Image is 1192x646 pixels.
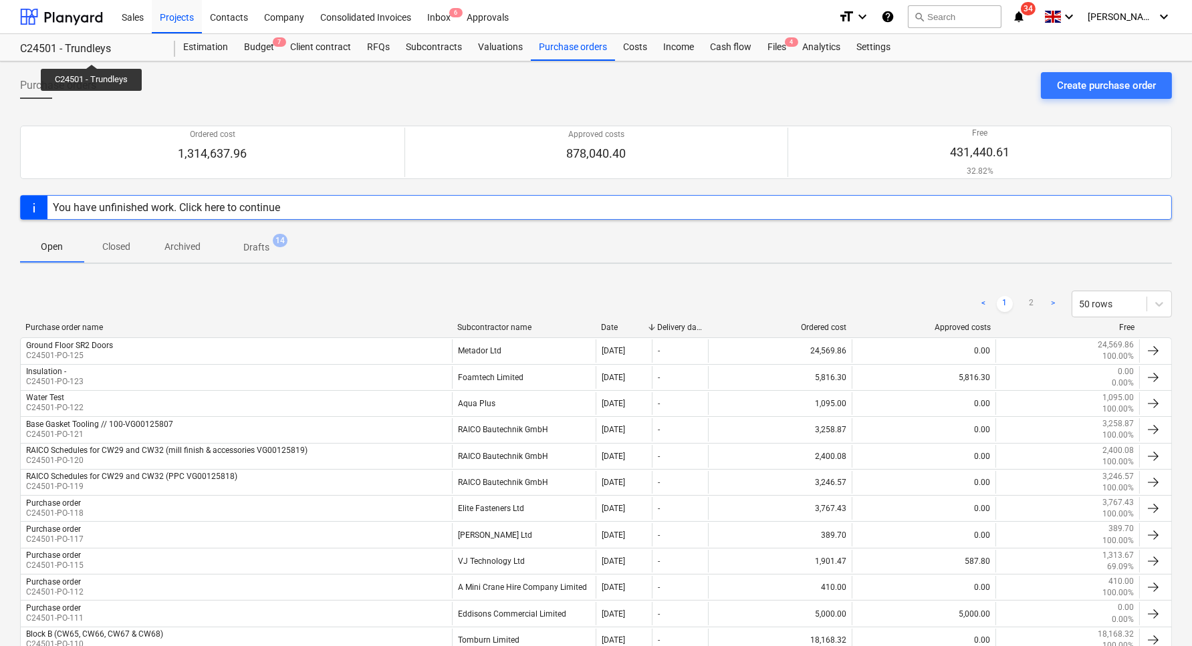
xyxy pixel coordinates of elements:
div: 0.00 [852,471,995,494]
div: Aqua Plus [452,392,596,415]
p: 0.00% [1112,614,1134,625]
div: You have unfinished work. Click here to continue [53,201,280,214]
span: search [914,11,925,22]
div: RAICO Bautechnik GmbH [452,471,596,494]
a: Budget7 [236,34,282,61]
p: 878,040.40 [567,146,626,162]
a: RFQs [359,34,398,61]
div: Block B (CW65, CW66, CW67 & CW68) [26,629,163,639]
div: 3,246.57 [708,471,852,494]
div: Settings [848,34,899,61]
a: Subcontracts [398,34,470,61]
p: Closed [100,240,132,254]
div: 0.00 [852,339,995,362]
p: 100.00% [1102,535,1134,546]
div: Metador Ltd [452,339,596,362]
div: 5,816.30 [708,366,852,389]
div: Purchase order [26,550,81,560]
div: - [658,556,660,566]
a: Valuations [470,34,531,61]
div: RAICO Bautechnik GmbH [452,418,596,441]
div: RAICO Schedules for CW29 and CW32 (PPC VG00125818) [26,472,237,481]
div: [DATE] [602,583,625,592]
p: 410.00 [1108,576,1134,587]
p: 69.09% [1107,561,1134,573]
div: Insulation - [26,367,66,376]
i: format_size [838,9,854,25]
div: Ground Floor SR2 Doors [26,341,113,350]
div: Purchase order [26,498,81,508]
div: - [658,346,660,355]
p: 1,313.67 [1102,550,1134,561]
p: C24501-PO-111 [26,613,84,624]
div: Foamtech Limited [452,366,596,389]
div: [DATE] [602,346,625,355]
a: Next page [1045,296,1061,312]
div: 24,569.86 [708,339,852,362]
div: 0.00 [852,392,995,415]
div: C24501 - Trundleys [20,42,159,56]
p: 100.00% [1102,351,1134,362]
div: 410.00 [708,576,852,599]
p: C24501-PO-120 [26,455,308,466]
p: 431,440.61 [950,144,1009,160]
div: Water Test [26,393,64,402]
div: Date [601,323,646,332]
p: 2,400.08 [1102,445,1134,456]
div: [DATE] [602,478,625,487]
a: Costs [615,34,655,61]
p: C24501-PO-119 [26,481,237,492]
div: RAICO Bautechnik GmbH [452,445,596,468]
div: Base Gasket Tooling // 100-VG00125807 [26,420,173,429]
p: Free [950,128,1009,139]
a: Estimation [175,34,236,61]
div: Purchase orders [531,34,615,61]
p: C24501-PO-123 [26,376,84,387]
a: Income [655,34,702,61]
div: [DATE] [602,452,625,461]
a: Analytics [794,34,848,61]
span: 14 [273,234,287,247]
div: 5,000.00 [708,602,852,625]
div: Ordered cost [713,323,846,332]
div: - [658,583,660,592]
div: Budget [236,34,282,61]
div: [DATE] [602,425,625,434]
div: 0.00 [852,523,995,546]
p: Ordered cost [178,129,247,140]
div: 0.00 [852,576,995,599]
div: [DATE] [602,530,625,540]
div: 5,000.00 [852,602,995,625]
p: C24501-PO-118 [26,508,84,519]
i: keyboard_arrow_down [854,9,870,25]
span: 7 [273,37,286,47]
p: Open [36,240,68,254]
a: Cash flow [702,34,759,61]
div: 1,901.47 [708,550,852,573]
div: - [658,609,660,619]
i: keyboard_arrow_down [1156,9,1172,25]
a: Client contract [282,34,359,61]
p: 100.00% [1102,482,1134,494]
p: C24501-PO-115 [26,560,84,571]
div: 1,095.00 [708,392,852,415]
i: keyboard_arrow_down [1061,9,1077,25]
p: 0.00 [1118,366,1134,377]
p: C24501-PO-122 [26,402,84,414]
a: Page 1 is your current page [997,296,1013,312]
a: Page 2 [1024,296,1040,312]
div: Delivery date [657,323,703,332]
p: 3,246.57 [1102,471,1134,482]
button: Create purchase order [1041,72,1172,99]
div: Purchase order name [25,323,447,332]
i: Knowledge base [881,9,895,25]
p: 18,168.32 [1098,629,1134,640]
p: C24501-PO-125 [26,350,113,361]
iframe: Chat Widget [1125,582,1192,646]
div: 0.00 [852,418,995,441]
